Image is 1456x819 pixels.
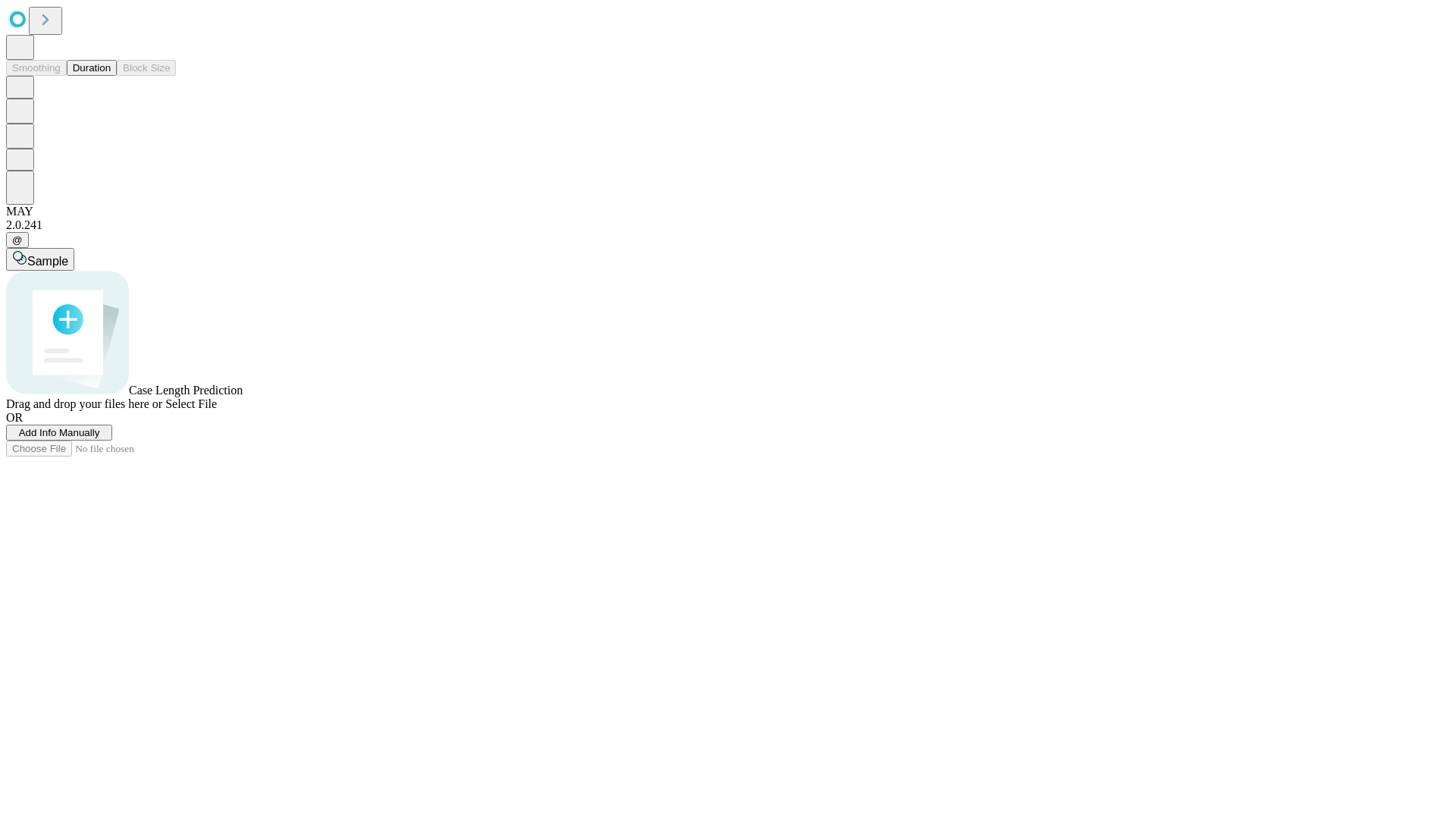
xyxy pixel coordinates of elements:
[6,218,1450,232] div: 2.0.241
[6,397,162,410] span: Drag and drop your files here or
[6,411,23,424] span: OR
[19,427,100,438] span: Add Info Manually
[6,232,29,248] button: @
[27,255,68,268] span: Sample
[6,60,67,76] button: Smoothing
[129,384,243,397] span: Case Length Prediction
[6,205,1450,218] div: MAY
[6,425,112,441] button: Add Info Manually
[6,248,74,271] button: Sample
[67,60,117,76] button: Duration
[165,397,217,410] span: Select File
[12,234,23,246] span: @
[117,60,176,76] button: Block Size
